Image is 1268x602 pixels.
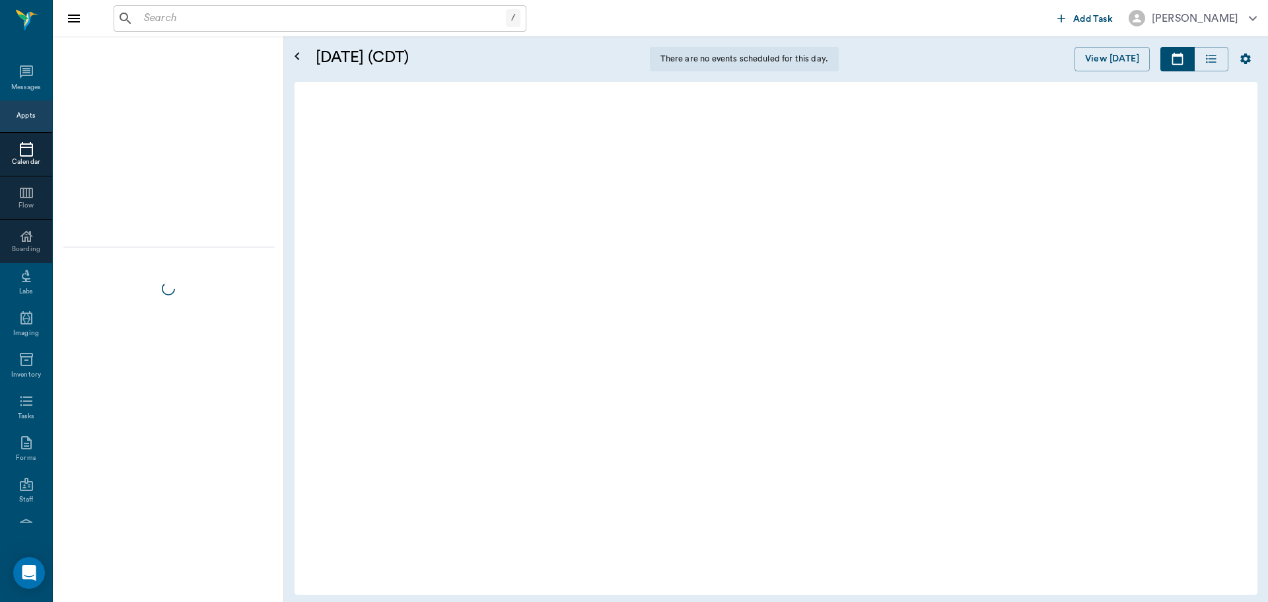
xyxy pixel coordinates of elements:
[19,495,33,505] div: Staff
[289,31,305,82] button: Open calendar
[18,412,34,422] div: Tasks
[506,9,520,27] div: /
[1118,6,1267,30] button: [PERSON_NAME]
[11,370,41,380] div: Inventory
[16,453,36,463] div: Forms
[1074,47,1150,71] button: View [DATE]
[19,287,33,297] div: Labs
[139,9,506,28] input: Search
[13,557,45,589] div: Open Intercom Messenger
[13,328,39,338] div: Imaging
[17,111,35,121] div: Appts
[1152,11,1238,26] div: [PERSON_NAME]
[61,5,87,32] button: Close drawer
[1052,6,1118,30] button: Add Task
[650,47,839,71] div: There are no events scheduled for this day.
[316,47,639,68] h5: [DATE] (CDT)
[11,83,42,93] div: Messages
